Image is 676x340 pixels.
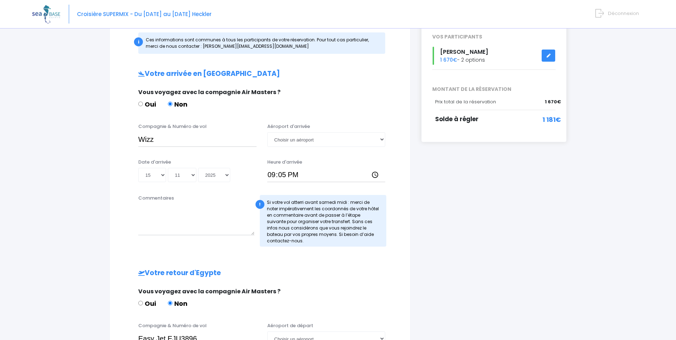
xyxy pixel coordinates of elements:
[267,123,310,130] label: Aéroport d'arrivée
[124,70,396,78] h2: Votre arrivée en [GEOGRAPHIC_DATA]
[427,33,561,41] div: VOS PARTICIPANTS
[427,47,561,65] div: - 2 options
[138,301,143,305] input: Oui
[267,159,302,166] label: Heure d'arrivée
[440,56,457,63] span: 1 670€
[168,102,172,106] input: Non
[435,98,496,105] span: Prix total de la réservation
[134,37,143,46] div: i
[124,269,396,277] h2: Votre retour d'Egypte
[427,86,561,93] span: MONTANT DE LA RÉSERVATION
[168,99,187,109] label: Non
[138,123,207,130] label: Compagnie & Numéro de vol
[435,115,479,123] span: Solde à régler
[545,98,561,105] span: 1 670€
[542,115,561,124] span: 1 181€
[440,48,488,56] span: [PERSON_NAME]
[77,10,212,18] span: Croisière SUPERMIX - Du [DATE] au [DATE] Heckler
[138,299,156,308] label: Oui
[168,299,187,308] label: Non
[138,88,280,96] span: Vous voyagez avec la compagnie Air Masters ?
[138,99,156,109] label: Oui
[267,322,313,329] label: Aéroport de départ
[138,287,280,295] span: Vous voyagez avec la compagnie Air Masters ?
[138,159,171,166] label: Date d'arrivée
[138,102,143,106] input: Oui
[168,301,172,305] input: Non
[260,195,387,247] div: Si votre vol atterri avant samedi midi : merci de noter impérativement les coordonnés de votre hô...
[608,10,639,17] span: Déconnexion
[138,322,207,329] label: Compagnie & Numéro de vol
[256,200,264,209] div: !
[138,32,385,54] div: Ces informations sont communes à tous les participants de votre réservation. Pour tout cas partic...
[138,195,174,202] label: Commentaires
